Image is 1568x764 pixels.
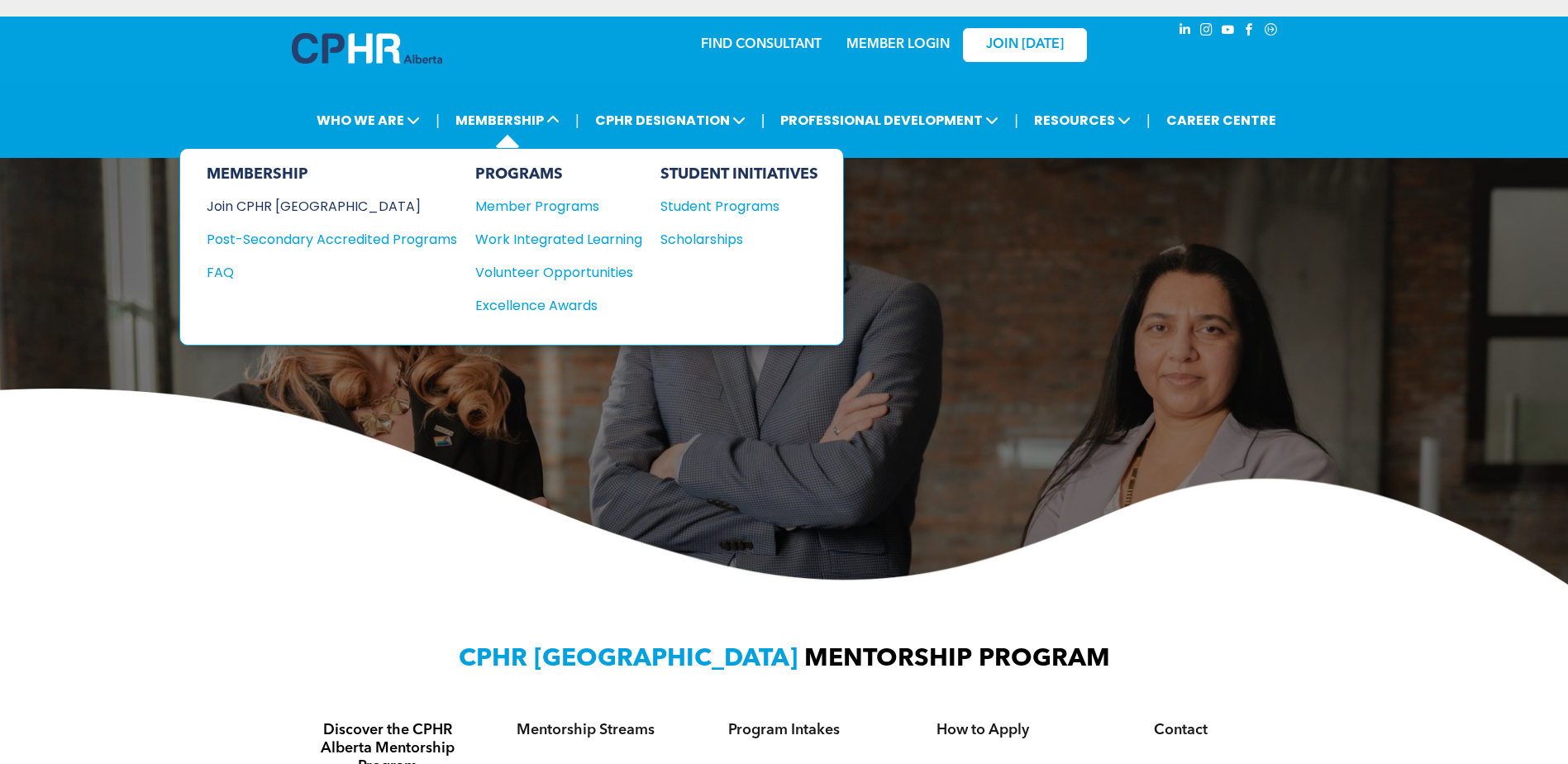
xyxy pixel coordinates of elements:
a: CAREER CENTRE [1161,105,1281,136]
li: | [1014,103,1018,137]
a: FAQ [207,262,457,283]
h4: Program Intakes [700,721,869,739]
div: Join CPHR [GEOGRAPHIC_DATA] [207,196,432,217]
a: instagram [1198,21,1216,43]
li: | [1146,103,1151,137]
span: RESOURCES [1029,105,1136,136]
div: Post-Secondary Accredited Programs [207,229,432,250]
a: Scholarships [660,229,818,250]
span: CPHR DESIGNATION [590,105,751,136]
div: Student Programs [660,196,803,217]
div: Excellence Awards [475,295,626,316]
h4: Mentorship Streams [502,721,670,739]
span: MEMBERSHIP [450,105,565,136]
div: FAQ [207,262,432,283]
div: STUDENT INITIATIVES [660,165,818,184]
div: Work Integrated Learning [475,229,626,250]
div: Scholarships [660,229,803,250]
a: Member Programs [475,196,642,217]
a: JOIN [DATE] [963,28,1087,62]
span: JOIN [DATE] [986,37,1064,53]
span: CPHR [GEOGRAPHIC_DATA] [459,647,798,671]
a: Social network [1262,21,1280,43]
li: | [761,103,765,137]
a: Excellence Awards [475,295,642,316]
a: Student Programs [660,196,818,217]
a: Post-Secondary Accredited Programs [207,229,457,250]
span: MENTORSHIP PROGRAM [804,647,1110,671]
h4: Contact [1097,721,1265,739]
a: Volunteer Opportunities [475,262,642,283]
a: FIND CONSULTANT [701,38,822,51]
a: youtube [1219,21,1237,43]
a: linkedin [1176,21,1194,43]
div: Member Programs [475,196,626,217]
img: A blue and white logo for cp alberta [292,33,442,64]
span: PROFESSIONAL DEVELOPMENT [775,105,1003,136]
li: | [436,103,440,137]
a: MEMBER LOGIN [846,38,950,51]
div: Volunteer Opportunities [475,262,626,283]
h4: How to Apply [898,721,1067,739]
div: PROGRAMS [475,165,642,184]
a: facebook [1241,21,1259,43]
a: Work Integrated Learning [475,229,642,250]
span: WHO WE ARE [312,105,425,136]
a: Join CPHR [GEOGRAPHIC_DATA] [207,196,457,217]
div: MEMBERSHIP [207,165,457,184]
li: | [575,103,579,137]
